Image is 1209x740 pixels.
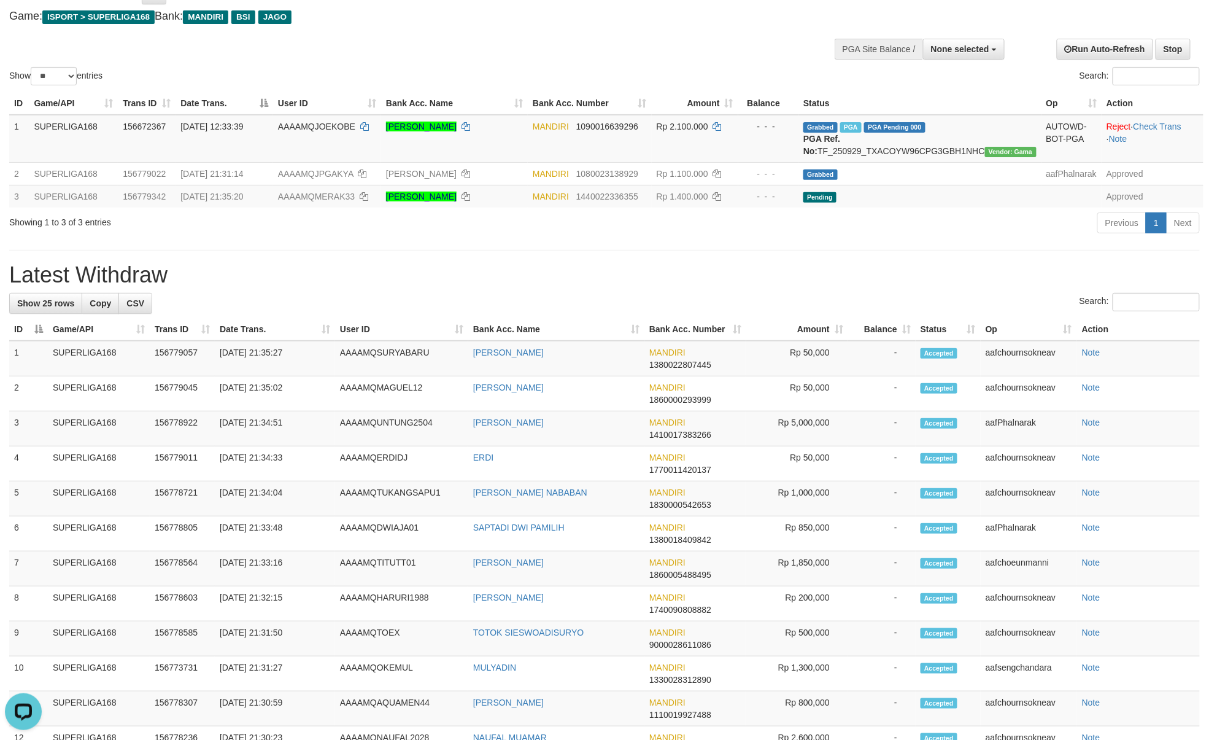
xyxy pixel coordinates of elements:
td: - [848,446,916,481]
a: Run Auto-Refresh [1057,39,1153,60]
th: Game/API: activate to sort column ascending [29,92,118,115]
td: [DATE] 21:35:02 [215,376,335,411]
span: Accepted [921,593,957,604]
td: - [848,516,916,551]
td: [DATE] 21:34:33 [215,446,335,481]
span: Copy 1830000542653 to clipboard [649,500,711,510]
span: ISPORT > SUPERLIGA168 [42,10,155,24]
span: [DATE] 21:35:20 [180,192,243,201]
td: SUPERLIGA168 [29,185,118,208]
td: 8 [9,586,48,621]
label: Search: [1080,67,1200,85]
a: 1 [1146,212,1167,233]
a: [PERSON_NAME] NABABAN [473,488,587,497]
a: Check Trans [1134,122,1182,131]
a: Note [1082,558,1100,567]
div: - - - [743,190,794,203]
td: SUPERLIGA168 [48,516,150,551]
span: Copy 1330028312890 to clipboard [649,675,711,685]
td: Rp 1,300,000 [746,656,848,691]
td: aafchournsokneav [981,621,1077,656]
td: aafPhalnarak [1041,162,1102,185]
th: Status [798,92,1041,115]
td: SUPERLIGA168 [48,341,150,376]
span: BSI [231,10,255,24]
td: SUPERLIGA168 [29,115,118,163]
div: Showing 1 to 3 of 3 entries [9,211,495,228]
td: 156778564 [150,551,215,586]
select: Showentries [31,67,77,85]
td: AAAAMQHARURI1988 [335,586,468,621]
td: 156778307 [150,691,215,726]
td: aafchournsokneav [981,691,1077,726]
a: Note [1109,134,1127,144]
td: AAAAMQAQUAMEN44 [335,691,468,726]
td: AAAAMQERDIDJ [335,446,468,481]
th: Balance: activate to sort column ascending [848,318,916,341]
td: Rp 800,000 [746,691,848,726]
td: aafchournsokneav [981,586,1077,621]
td: SUPERLIGA168 [48,691,150,726]
a: Note [1082,523,1100,532]
span: Accepted [921,558,957,569]
div: - - - [743,168,794,180]
span: 156672367 [123,122,166,131]
td: - [848,551,916,586]
span: Copy 1380022807445 to clipboard [649,360,711,370]
span: Grabbed [803,169,838,180]
td: aafchournsokneav [981,341,1077,376]
span: Copy 1770011420137 to clipboard [649,465,711,475]
span: MANDIRI [649,663,686,672]
span: Copy 1110019927488 to clipboard [649,710,711,720]
span: MANDIRI [533,192,569,201]
td: aafchournsokneav [981,446,1077,481]
input: Search: [1113,293,1200,311]
td: 156778603 [150,586,215,621]
th: Amount: activate to sort column ascending [652,92,738,115]
td: Rp 50,000 [746,446,848,481]
div: - - - [743,120,794,133]
td: aafchournsokneav [981,481,1077,516]
a: ERDI [473,453,493,462]
span: Copy 1380018409842 to clipboard [649,535,711,545]
td: - [848,656,916,691]
span: Accepted [921,453,957,464]
a: Next [1166,212,1200,233]
a: Stop [1156,39,1191,60]
td: AAAAMQUNTUNG2504 [335,411,468,446]
td: aafPhalnarak [981,516,1077,551]
td: 156779057 [150,341,215,376]
span: Show 25 rows [17,298,74,308]
td: · · [1102,115,1203,163]
td: Approved [1102,162,1203,185]
span: Copy [90,298,111,308]
td: aafPhalnarak [981,411,1077,446]
th: Bank Acc. Number: activate to sort column ascending [528,92,652,115]
td: AUTOWD-BOT-PGA [1041,115,1102,163]
a: Copy [82,293,119,314]
th: User ID: activate to sort column ascending [273,92,381,115]
td: SUPERLIGA168 [48,551,150,586]
span: PGA Pending [864,122,925,133]
td: 156779011 [150,446,215,481]
td: 9 [9,621,48,656]
td: AAAAMQTUKANGSAPU1 [335,481,468,516]
span: Copy 1860000293999 to clipboard [649,395,711,405]
td: Rp 850,000 [746,516,848,551]
span: Copy 9000028611086 to clipboard [649,640,711,650]
span: Pending [803,192,836,203]
span: Marked by aafsengchandara [840,122,862,133]
span: Accepted [921,348,957,359]
span: Rp 1.400.000 [657,192,708,201]
td: Rp 5,000,000 [746,411,848,446]
a: [PERSON_NAME] [386,169,457,179]
th: Action [1102,92,1203,115]
span: MANDIRI [649,453,686,462]
b: PGA Ref. No: [803,134,840,156]
td: - [848,586,916,621]
span: Copy 1080023138929 to clipboard [576,169,638,179]
td: aafchournsokneav [981,376,1077,411]
span: MANDIRI [649,383,686,392]
td: 7 [9,551,48,586]
span: MANDIRI [649,523,686,532]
